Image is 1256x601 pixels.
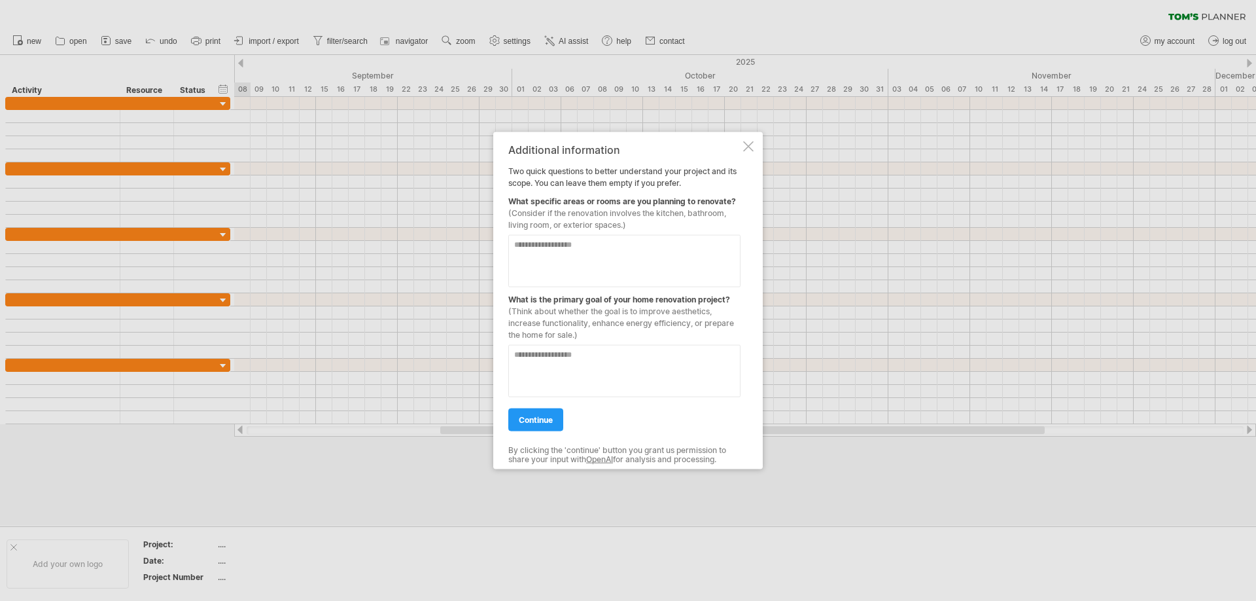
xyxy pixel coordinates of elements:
[519,415,553,425] span: continue
[508,208,726,230] span: (Consider if the renovation involves the kitchen, bathroom, living room, or exterior spaces.)
[586,454,613,464] a: OpenAI
[508,144,741,156] div: Additional information
[508,446,741,465] div: By clicking the 'continue' button you grant us permission to share your input with for analysis a...
[508,189,741,231] div: What specific areas or rooms are you planning to renovate?
[508,409,563,431] a: continue
[508,144,741,458] div: Two quick questions to better understand your project and its scope. You can leave them empty if ...
[508,306,734,340] span: (Think about whether the goal is to improve aesthetics, increase functionality, enhance energy ef...
[508,287,741,341] div: What is the primary goal of your home renovation project?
